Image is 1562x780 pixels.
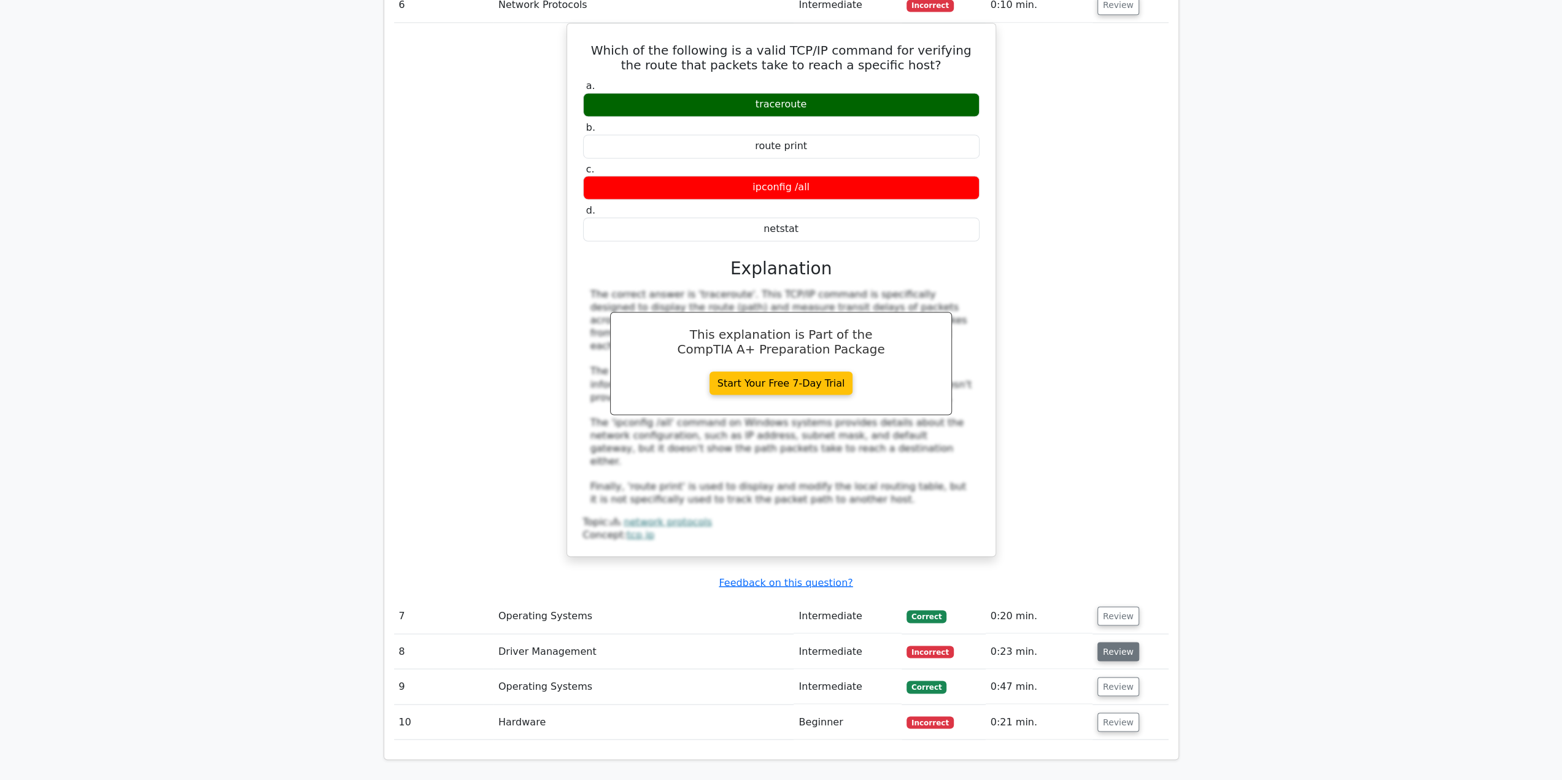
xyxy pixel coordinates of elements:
[586,163,595,175] span: c.
[583,93,980,117] div: traceroute
[586,122,595,133] span: b.
[586,80,595,91] span: a.
[986,634,1092,669] td: 0:23 min.
[583,134,980,158] div: route print
[582,43,981,72] h5: Which of the following is a valid TCP/IP command for verifying the route that packets take to rea...
[1097,677,1139,696] button: Review
[907,646,954,658] span: Incorrect
[794,705,902,739] td: Beginner
[624,515,712,527] a: network protocols
[493,669,794,704] td: Operating Systems
[986,705,1092,739] td: 0:21 min.
[1097,642,1139,661] button: Review
[583,515,980,528] div: Topic:
[794,669,902,704] td: Intermediate
[794,598,902,633] td: Intermediate
[493,705,794,739] td: Hardware
[590,288,972,506] div: The correct answer is 'traceroute'. This TCP/IP command is specifically designed to display the r...
[907,716,954,728] span: Incorrect
[986,598,1092,633] td: 0:20 min.
[394,634,493,669] td: 8
[907,681,946,693] span: Correct
[590,258,972,279] h3: Explanation
[627,528,654,540] a: tcp ip
[583,528,980,541] div: Concept:
[394,669,493,704] td: 9
[1097,712,1139,732] button: Review
[907,610,946,622] span: Correct
[1097,606,1139,625] button: Review
[493,598,794,633] td: Operating Systems
[493,634,794,669] td: Driver Management
[986,669,1092,704] td: 0:47 min.
[583,217,980,241] div: netstat
[719,576,853,588] a: Feedback on this question?
[394,598,493,633] td: 7
[583,176,980,199] div: ipconfig /all
[794,634,902,669] td: Intermediate
[586,204,595,216] span: d.
[394,705,493,739] td: 10
[709,371,853,395] a: Start Your Free 7-Day Trial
